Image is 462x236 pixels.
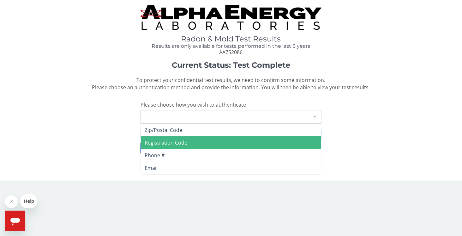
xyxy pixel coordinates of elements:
iframe: Button to launch messaging window [5,211,25,231]
img: TightCrop.jpg [141,5,321,30]
button: I need help [140,142,321,154]
span: To protect your confidential test results, we need to confirm some information. Please choose an ... [92,77,370,91]
span: Registration Code [145,139,187,146]
span: Email [145,165,158,171]
iframe: Close message [5,196,18,208]
span: AA752086 [219,49,243,56]
span: Zip/Postal Code [145,127,182,134]
span: Phone # [145,152,165,159]
iframe: Message from company [20,194,37,208]
h4: Results are only available for tests performed in the last 6 years [141,43,321,49]
h1: Radon & Mold Test Results [141,35,321,43]
span: Please choose how you wish to authenticate [141,101,246,108]
strong: Current Status: Test Complete [172,60,290,70]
